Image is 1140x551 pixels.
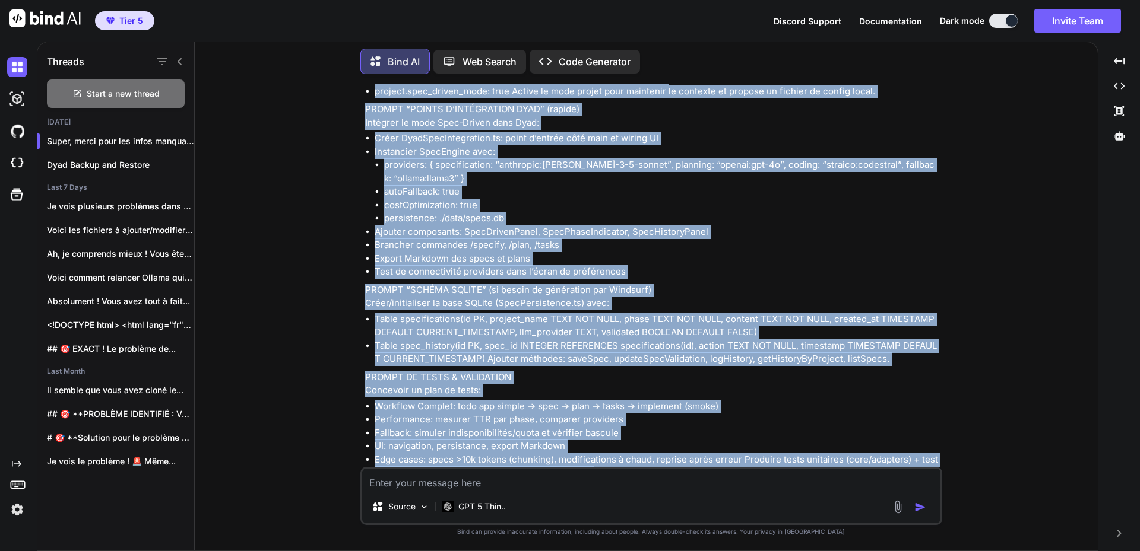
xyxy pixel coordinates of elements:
li: project.spec_driven_mode: true Active le mode projet pour maintenir le contexte et propose un fic... [375,85,940,98]
p: Voici les fichiers à ajouter/modifier pour corriger... [47,224,194,236]
li: Instancier SpecEngine avec: [375,145,940,225]
p: Voici comment relancer Ollama qui a une... [47,272,194,284]
button: Discord Support [774,15,841,27]
p: GPT 5 Thin.. [458,501,506,512]
li: Créer DyadSpecIntegration.ts: point d’entrée côté main et wiring UI [375,132,940,145]
p: PROMPT “SCHÉMA SQLITE” (si besoin de génération par Windsurf) Créer/initialiser la base SQLite (S... [365,284,940,310]
p: Ah, je comprends mieux ! Vous êtes... [47,248,194,260]
img: Bind AI [9,9,81,27]
img: settings [7,499,27,520]
li: Workflow Complet: todo app simple → spec → plan → tasks → implement (smoke) [375,400,940,413]
li: Edge cases: specs >10k tokens (chunking), modifications à chaud, reprise après erreur Produire te... [375,453,940,480]
button: Documentation [859,15,922,27]
li: providers: { specification: “anthropic:[PERSON_NAME]-3-5-sonnet”, planning: “openai:gpt-4o”, codi... [384,158,940,185]
p: Je vois plusieurs problèmes dans vos logs.... [47,200,194,212]
img: cloudideIcon [7,153,27,173]
h1: Threads [47,55,84,69]
p: <!DOCTYPE html> <html lang="fr"> <head> <meta charset="UTF-8">... [47,319,194,331]
li: Performance: mesurer TTR par phase, comparer providers [375,413,940,426]
span: Documentation [859,16,922,26]
p: Il semble que vous avez cloné le... [47,384,194,396]
li: Export Markdown des specs et plans [375,252,940,266]
span: Dark mode [940,15,984,27]
p: Source [388,501,416,512]
p: Absolument ! Vous avez tout à fait... [47,295,194,307]
img: darkChat [7,57,27,77]
li: Test de connectivité providers dans l’écran de préférences [375,265,940,279]
p: Code Generator [559,55,631,69]
p: ## 🎯 EXACT ! Le problème de... [47,343,194,355]
button: Invite Team [1034,9,1121,33]
h2: Last 7 Days [37,183,194,192]
p: PROMPT “POINTS D’INTÉGRATION DYAD” (rapide) Intégrer le mode Spec‑Driven dans Dyad: [365,103,940,129]
span: Discord Support [774,16,841,26]
li: UI: navigation, persistance, export Markdown [375,439,940,453]
p: Bind AI [388,55,420,69]
img: GPT 5 Thinking High [442,501,454,512]
h2: Last Month [37,367,194,376]
li: Brancher commandes /specify, /plan, /tasks [375,238,940,252]
button: premiumTier 5 [95,11,154,30]
img: darkAi-studio [7,89,27,109]
li: Ajouter composants: SpecDrivenPanel, SpecPhaseIndicator, SpecHistoryPanel [375,225,940,239]
span: Start a new thread [87,88,160,100]
li: persistence: ./data/specs.db [384,212,940,225]
img: Pick Models [419,502,429,512]
img: premium [106,17,115,24]
li: Table specifications(id PK, project_name TEXT NOT NULL, phase TEXT NOT NULL, content TEXT NOT NUL... [375,313,940,339]
p: # 🎯 **Solution pour le problème d'encodage... [47,432,194,444]
li: costOptimization: true [384,199,940,212]
img: icon [914,501,926,513]
img: attachment [891,500,905,514]
p: Web Search [463,55,517,69]
p: Je vois le problème ! 🚨 Même... [47,456,194,467]
p: ## 🎯 **PROBLÈME IDENTIFIÉ : VALIDATION DE... [47,408,194,420]
p: Dyad Backup and Restore [47,159,194,171]
li: Fallback: simuler indisponibilités/quota et vérifier bascule [375,426,940,440]
p: PROMPT DE TESTS & VALIDATION Concevoir un plan de tests: [365,371,940,397]
span: Tier 5 [119,15,143,27]
p: Bind can provide inaccurate information, including about people. Always double-check its answers.... [360,527,942,536]
h2: [DATE] [37,117,194,127]
img: githubDark [7,121,27,141]
li: Table spec_history(id PK, spec_id INTEGER REFERENCES specifications(id), action TEXT NOT NULL, ti... [375,339,940,366]
p: Super, merci pour les infos manquantes. ... [47,135,194,147]
li: autoFallback: true [384,185,940,199]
